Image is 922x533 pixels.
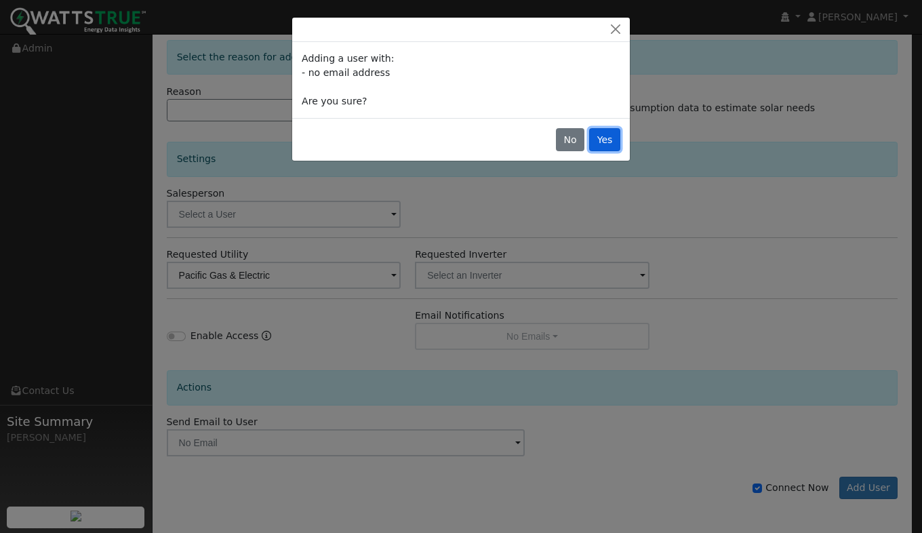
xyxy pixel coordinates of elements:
[556,128,584,151] button: No
[302,96,367,106] span: Are you sure?
[606,22,625,37] button: Close
[302,67,390,78] span: - no email address
[589,128,620,151] button: Yes
[302,53,394,64] span: Adding a user with:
